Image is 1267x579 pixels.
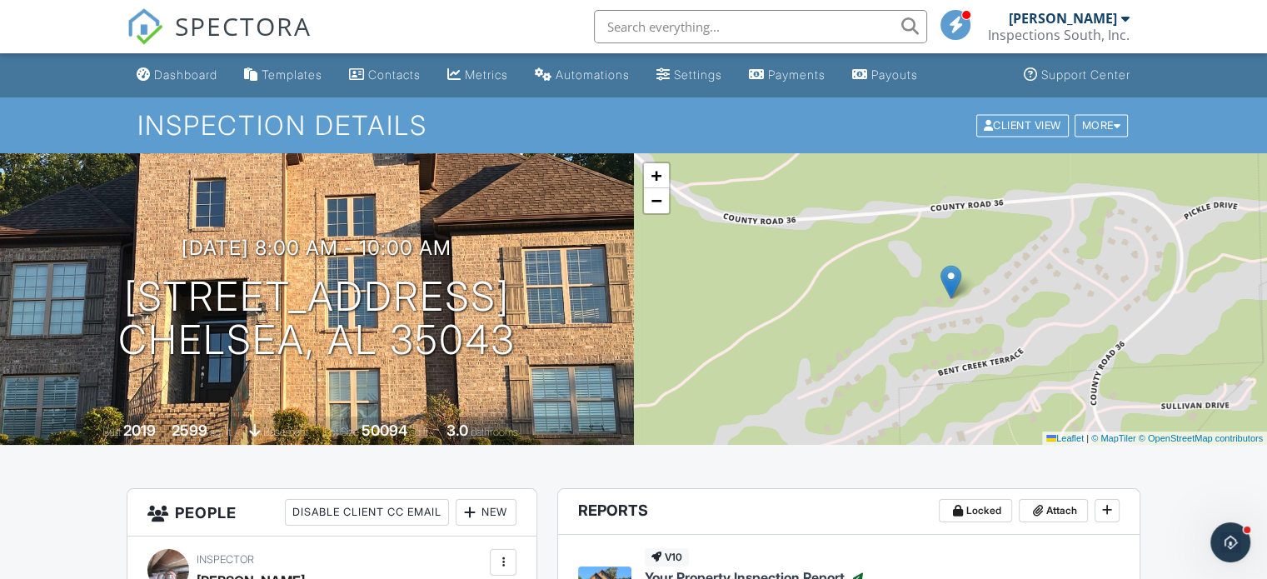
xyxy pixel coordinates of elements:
a: Templates [237,60,329,91]
span: SPECTORA [175,8,312,43]
div: More [1075,114,1129,137]
span: basement [263,426,308,438]
h3: [DATE] 8:00 am - 10:00 am [182,237,451,259]
h1: Inspection Details [137,111,1130,140]
div: 50094 [362,422,407,439]
div: 2019 [123,422,156,439]
span: − [651,190,661,211]
span: Built [102,426,121,438]
a: Metrics [441,60,515,91]
div: Templates [262,67,322,82]
div: New [456,499,516,526]
div: Client View [976,114,1069,137]
span: sq.ft. [410,426,431,438]
div: Disable Client CC Email [285,499,449,526]
a: © MapTiler [1091,433,1136,443]
div: [PERSON_NAME] [1009,10,1117,27]
div: Metrics [465,67,508,82]
a: © OpenStreetMap contributors [1139,433,1263,443]
iframe: Intercom live chat [1210,522,1250,562]
a: Zoom out [644,188,669,213]
a: Contacts [342,60,427,91]
div: Inspections South, Inc. [988,27,1130,43]
span: Inspector [197,553,254,566]
div: Contacts [368,67,421,82]
a: Payments [742,60,832,91]
h1: [STREET_ADDRESS] Chelsea, AL 35043 [118,275,516,363]
a: Automations (Basic) [528,60,636,91]
span: sq. ft. [210,426,233,438]
div: Support Center [1041,67,1130,82]
a: Client View [975,118,1073,131]
img: Marker [940,265,961,299]
span: bathrooms [471,426,518,438]
div: Payouts [871,67,918,82]
a: SPECTORA [127,22,312,57]
h3: People [127,489,536,537]
span: | [1086,433,1089,443]
a: Dashboard [130,60,224,91]
a: Leaflet [1046,433,1084,443]
div: Settings [674,67,722,82]
a: Zoom in [644,163,669,188]
div: Dashboard [154,67,217,82]
div: Automations [556,67,630,82]
div: 2599 [172,422,207,439]
input: Search everything... [594,10,927,43]
a: Support Center [1017,60,1137,91]
div: Payments [768,67,826,82]
a: Payouts [845,60,925,91]
a: Settings [650,60,729,91]
div: 3.0 [446,422,468,439]
span: Lot Size [324,426,359,438]
span: + [651,165,661,186]
img: The Best Home Inspection Software - Spectora [127,8,163,45]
